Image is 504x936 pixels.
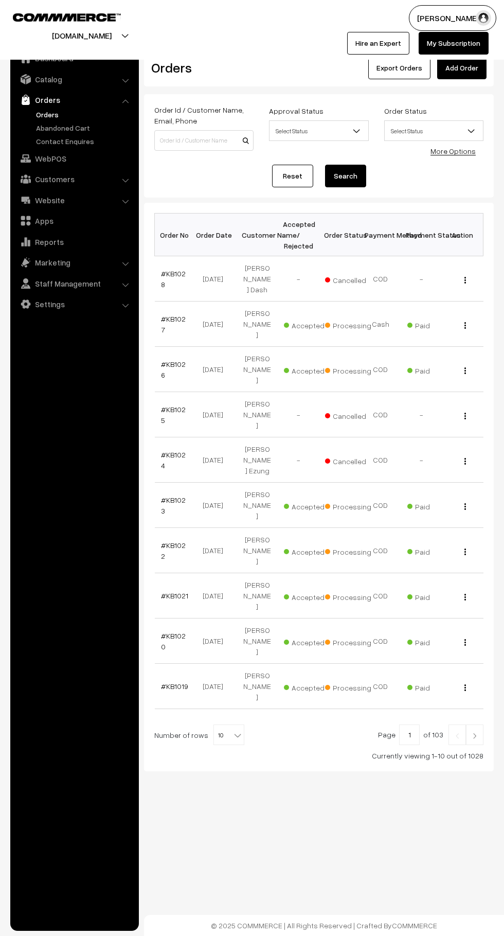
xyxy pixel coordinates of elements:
[401,256,442,302] td: -
[278,392,319,437] td: -
[13,70,135,89] a: Catalog
[284,363,335,376] span: Accepted
[272,165,313,187] a: Reset
[360,256,401,302] td: COD
[325,408,376,421] span: Cancelled
[214,725,244,746] span: 10
[442,214,483,256] th: Action
[195,664,237,709] td: [DATE]
[13,10,103,23] a: COMMMERCE
[154,730,208,740] span: Number of rows
[464,458,466,465] img: Menu
[33,109,135,120] a: Orders
[154,750,483,761] div: Currently viewing 1-10 out of 1028
[237,437,278,483] td: [PERSON_NAME] Ezung
[464,549,466,555] img: Menu
[360,347,401,392] td: COD
[13,170,135,188] a: Customers
[195,347,237,392] td: [DATE]
[237,302,278,347] td: [PERSON_NAME]
[237,483,278,528] td: [PERSON_NAME]
[360,619,401,664] td: COD
[237,214,278,256] th: Customer Name
[407,680,459,693] span: Paid
[384,105,427,116] label: Order Status
[360,302,401,347] td: Cash
[378,730,395,739] span: Page
[407,634,459,648] span: Paid
[154,104,254,126] label: Order Id / Customer Name, Email, Phone
[284,634,335,648] span: Accepted
[476,10,491,26] img: user
[407,544,459,557] span: Paid
[360,573,401,619] td: COD
[360,214,401,256] th: Payment Method
[155,214,196,256] th: Order No
[407,499,459,512] span: Paid
[278,256,319,302] td: -
[419,32,489,55] a: My Subscription
[13,149,135,168] a: WebPOS
[161,591,188,600] a: #KB1021
[368,57,430,79] button: Export Orders
[319,214,360,256] th: Order Status
[423,730,443,739] span: of 103
[464,594,466,601] img: Menu
[464,367,466,374] img: Menu
[237,347,278,392] td: [PERSON_NAME]
[213,725,244,745] span: 10
[360,528,401,573] td: COD
[409,5,496,31] button: [PERSON_NAME]…
[13,211,135,230] a: Apps
[325,165,366,187] button: Search
[325,453,376,467] span: Cancelled
[154,130,254,151] input: Order Id / Customer Name / Customer Email / Customer Phone
[195,483,237,528] td: [DATE]
[195,573,237,619] td: [DATE]
[360,664,401,709] td: COD
[384,120,483,141] span: Select Status
[195,302,237,347] td: [DATE]
[195,619,237,664] td: [DATE]
[325,317,376,331] span: Processing
[392,921,437,930] a: COMMMERCE
[360,437,401,483] td: COD
[13,91,135,109] a: Orders
[401,437,442,483] td: -
[151,60,253,76] h2: Orders
[401,214,442,256] th: Payment Status
[464,503,466,510] img: Menu
[407,317,459,331] span: Paid
[161,541,186,560] a: #KB1022
[437,57,487,79] a: Add Order
[237,392,278,437] td: [PERSON_NAME]
[464,277,466,284] img: Menu
[195,437,237,483] td: [DATE]
[161,496,186,515] a: #KB1023
[325,680,376,693] span: Processing
[284,499,335,512] span: Accepted
[284,544,335,557] span: Accepted
[407,363,459,376] span: Paid
[470,733,479,739] img: Right
[464,413,466,419] img: Menu
[325,544,376,557] span: Processing
[284,317,335,331] span: Accepted
[144,915,504,936] footer: © 2025 COMMMERCE | All Rights Reserved | Crafted By
[278,437,319,483] td: -
[269,120,368,141] span: Select Status
[195,214,237,256] th: Order Date
[325,634,376,648] span: Processing
[269,122,368,140] span: Select Status
[161,269,186,289] a: #KB1028
[161,682,188,691] a: #KB1019
[13,274,135,293] a: Staff Management
[385,122,483,140] span: Select Status
[360,483,401,528] td: COD
[161,314,186,334] a: #KB1027
[16,23,148,48] button: [DOMAIN_NAME]
[284,589,335,603] span: Accepted
[464,322,466,329] img: Menu
[278,214,319,256] th: Accepted / Rejected
[161,450,186,470] a: #KB1024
